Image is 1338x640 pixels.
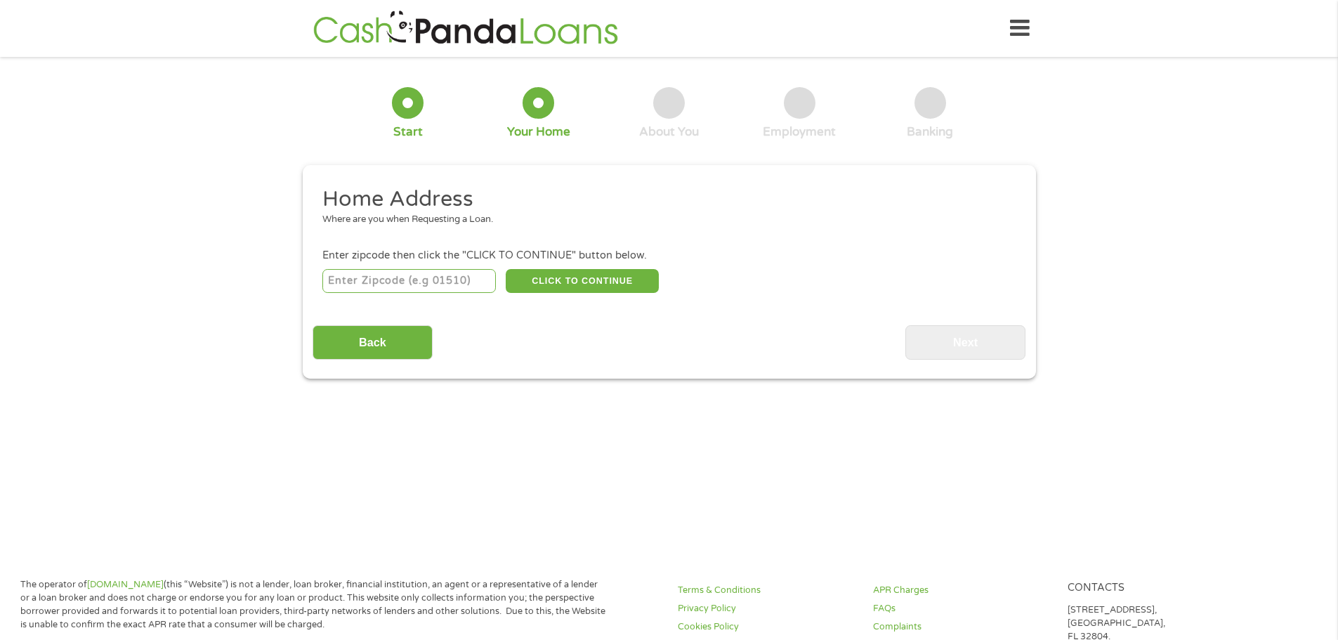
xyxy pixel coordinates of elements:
a: [DOMAIN_NAME] [87,579,164,590]
button: CLICK TO CONTINUE [506,269,659,293]
a: FAQs [873,602,1051,615]
div: Start [393,124,423,140]
a: Complaints [873,620,1051,634]
input: Back [313,325,433,360]
div: Where are you when Requesting a Loan. [322,213,1005,227]
a: Cookies Policy [678,620,856,634]
input: Enter Zipcode (e.g 01510) [322,269,496,293]
p: The operator of (this “Website”) is not a lender, loan broker, financial institution, an agent or... [20,578,606,632]
div: Banking [907,124,953,140]
a: APR Charges [873,584,1051,597]
h2: Home Address [322,185,1005,214]
a: Privacy Policy [678,602,856,615]
a: Terms & Conditions [678,584,856,597]
div: About You [639,124,699,140]
img: GetLoanNow Logo [309,8,622,48]
div: Enter zipcode then click the "CLICK TO CONTINUE" button below. [322,248,1015,263]
h4: Contacts [1068,582,1246,595]
input: Next [905,325,1025,360]
div: Your Home [507,124,570,140]
div: Employment [763,124,836,140]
